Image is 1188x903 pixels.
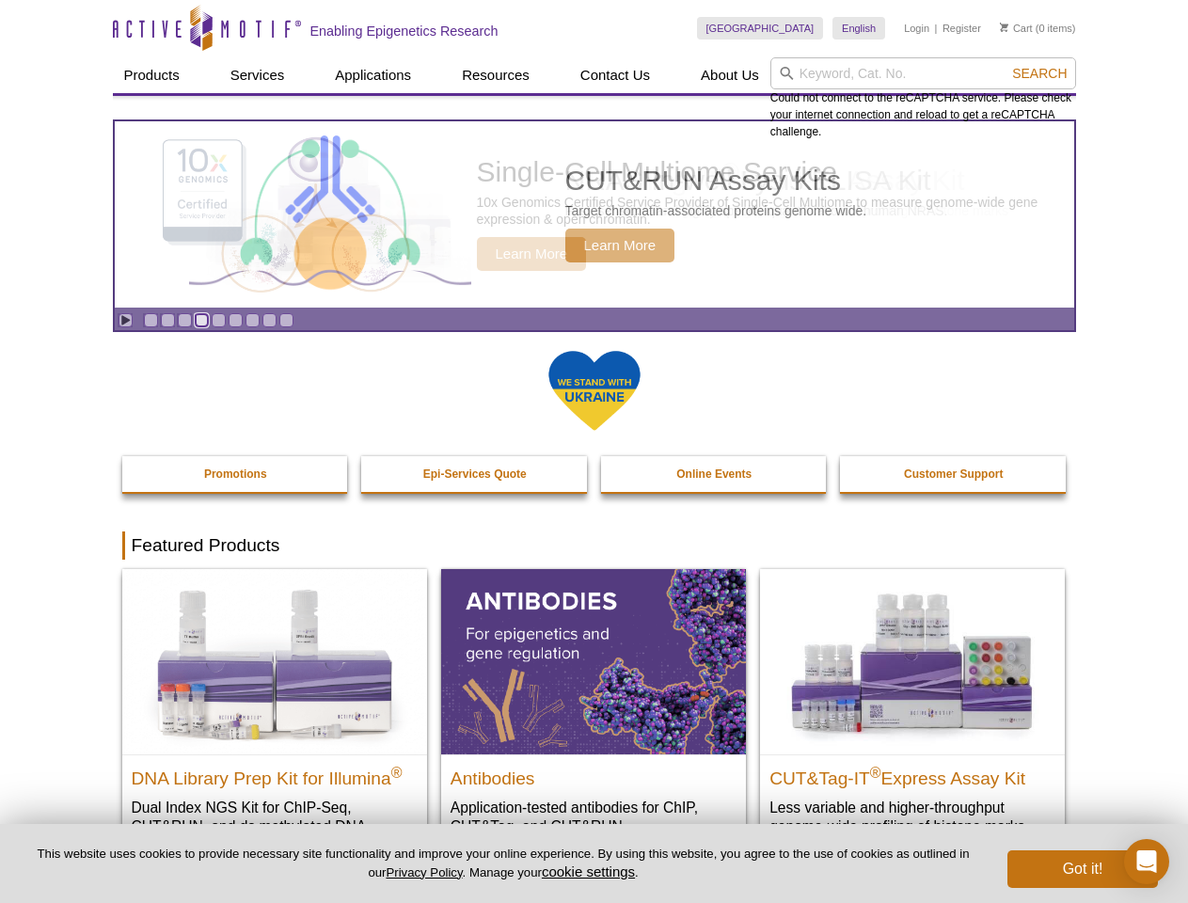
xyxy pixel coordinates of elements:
a: Go to slide 1 [144,313,158,327]
a: Promotions [122,456,350,492]
h2: CUT&RUN Assay Kits [565,166,867,195]
h2: Enabling Epigenetics Research [310,23,499,40]
a: Resources [451,57,541,93]
h2: Featured Products [122,531,1067,560]
a: Go to slide 2 [161,313,175,327]
a: Login [904,22,929,35]
a: Go to slide 9 [279,313,293,327]
li: | [935,17,938,40]
p: This website uses cookies to provide necessary site functionality and improve your online experie... [30,846,976,881]
div: Open Intercom Messenger [1124,839,1169,884]
a: Privacy Policy [386,865,462,879]
a: Go to slide 8 [262,313,277,327]
img: Your Cart [1000,23,1008,32]
a: Cart [1000,22,1033,35]
a: CUT&RUN Assay Kits CUT&RUN Assay Kits Target chromatin-associated proteins genome wide. Learn More [115,121,1074,308]
sup: ® [391,764,403,780]
h2: CUT&Tag-IT Express Assay Kit [769,760,1055,788]
h2: DNA Library Prep Kit for Illumina [132,760,418,788]
button: Search [1006,65,1072,82]
strong: Promotions [204,467,267,481]
a: Epi-Services Quote [361,456,589,492]
a: DNA Library Prep Kit for Illumina DNA Library Prep Kit for Illumina® Dual Index NGS Kit for ChIP-... [122,569,427,873]
a: Applications [324,57,422,93]
a: [GEOGRAPHIC_DATA] [697,17,824,40]
a: Contact Us [569,57,661,93]
sup: ® [870,764,881,780]
p: Dual Index NGS Kit for ChIP-Seq, CUT&RUN, and ds methylated DNA assays. [132,798,418,855]
button: cookie settings [542,863,635,879]
h2: Antibodies [451,760,737,788]
span: Search [1012,66,1067,81]
article: CUT&RUN Assay Kits [115,121,1074,308]
strong: Epi-Services Quote [423,467,527,481]
p: Target chromatin-associated proteins genome wide. [565,202,867,219]
a: Go to slide 7 [246,313,260,327]
img: We Stand With Ukraine [547,349,642,433]
a: Toggle autoplay [119,313,133,327]
a: Register [942,22,981,35]
div: Could not connect to the reCAPTCHA service. Please check your internet connection and reload to g... [770,57,1076,140]
a: Services [219,57,296,93]
strong: Online Events [676,467,752,481]
img: All Antibodies [441,569,746,753]
a: Online Events [601,456,829,492]
li: (0 items) [1000,17,1076,40]
button: Got it! [1007,850,1158,888]
a: Go to slide 4 [195,313,209,327]
img: CUT&RUN Assay Kits [189,129,471,301]
a: Products [113,57,191,93]
a: English [832,17,885,40]
p: Application-tested antibodies for ChIP, CUT&Tag, and CUT&RUN. [451,798,737,836]
a: CUT&Tag-IT® Express Assay Kit CUT&Tag-IT®Express Assay Kit Less variable and higher-throughput ge... [760,569,1065,854]
a: All Antibodies Antibodies Application-tested antibodies for ChIP, CUT&Tag, and CUT&RUN. [441,569,746,854]
a: Customer Support [840,456,1068,492]
input: Keyword, Cat. No. [770,57,1076,89]
img: CUT&Tag-IT® Express Assay Kit [760,569,1065,753]
p: Less variable and higher-throughput genome-wide profiling of histone marks​. [769,798,1055,836]
a: About Us [689,57,770,93]
a: Go to slide 5 [212,313,226,327]
a: Go to slide 6 [229,313,243,327]
span: Learn More [565,229,675,262]
img: DNA Library Prep Kit for Illumina [122,569,427,753]
strong: Customer Support [904,467,1003,481]
a: Go to slide 3 [178,313,192,327]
